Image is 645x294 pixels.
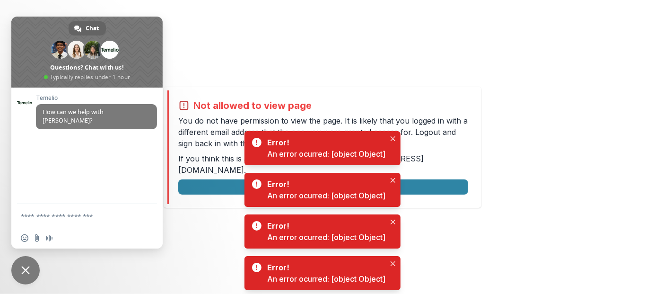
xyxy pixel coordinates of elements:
span: Chat [86,21,99,36]
p: If you think this is an error, please contact us at . [178,153,468,176]
a: [EMAIL_ADDRESS][DOMAIN_NAME] [178,154,424,175]
div: An error ocurred: [object Object] [267,273,385,285]
h2: Not allowed to view page [193,100,312,111]
div: Error! [267,137,382,148]
p: You do not have permission to view the page. It is likely that you logged in with a different ema... [178,115,468,149]
div: Close chat [11,256,40,285]
textarea: Compose your message... [21,212,132,221]
span: Temelio [36,95,157,101]
button: Close [387,216,399,228]
button: Close [387,175,399,186]
div: An error ocurred: [object Object] [267,148,385,160]
div: Error! [267,178,382,190]
div: Error! [267,262,382,273]
span: How can we help with [PERSON_NAME]? [43,108,104,125]
span: Send a file [33,234,41,242]
div: Chat [69,21,106,36]
span: Insert an emoji [21,234,28,242]
button: Close [387,258,399,269]
button: Logout [178,179,468,195]
div: An error ocurred: [object Object] [267,232,385,243]
span: Audio message [45,234,53,242]
div: Error! [267,220,382,232]
button: Close [387,133,399,144]
div: An error ocurred: [object Object] [267,190,385,201]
